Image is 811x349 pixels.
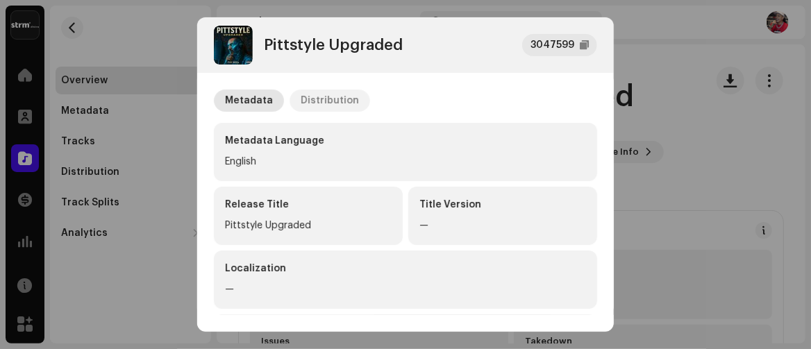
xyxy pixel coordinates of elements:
img: 67d25470-4dc6-4cad-81e9-3c527bdd78bd [214,26,253,65]
div: Pittstyle Upgraded [264,37,403,53]
div: English [225,153,586,170]
div: Localization [225,262,586,275]
div: — [419,217,586,234]
div: Metadata Language [225,134,586,148]
div: Release Title [225,198,392,212]
div: Pittstyle Upgraded [225,217,392,234]
div: — [225,281,586,298]
div: Metadata [225,90,273,112]
div: Distribution [301,90,359,112]
div: Title Version [419,198,586,212]
div: 3047599 [530,37,574,53]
